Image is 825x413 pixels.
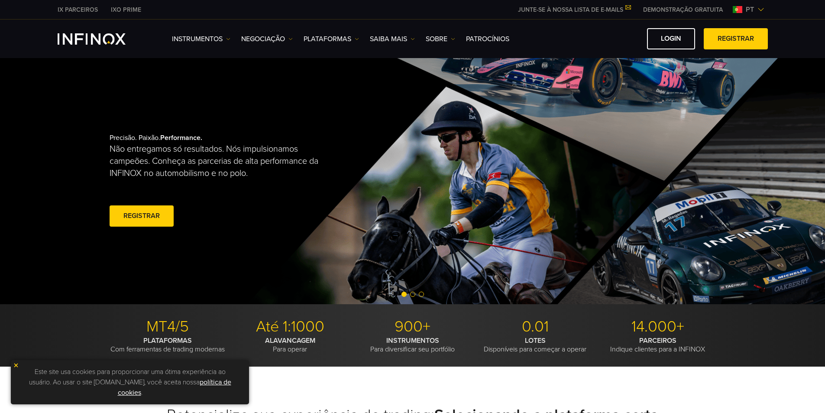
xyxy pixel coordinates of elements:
p: 14.000+ [600,317,716,336]
a: PLATAFORMAS [304,34,359,44]
a: INFINOX [104,5,148,14]
span: pt [742,4,757,15]
p: Indique clientes para a INFINOX [600,336,716,354]
a: INFINOX MENU [637,5,729,14]
a: Patrocínios [466,34,509,44]
a: JUNTE-SE À NOSSA LISTA DE E-MAILS [511,6,637,13]
a: Registrar [704,28,768,49]
a: NEGOCIAÇÃO [241,34,293,44]
p: Até 1:1000 [232,317,348,336]
span: Go to slide 1 [401,292,407,297]
p: MT4/5 [110,317,226,336]
a: Registrar [110,205,174,227]
p: Para diversificar seu portfólio [355,336,471,354]
img: yellow close icon [13,362,19,368]
p: Disponíveis para começar a operar [477,336,593,354]
span: Go to slide 3 [419,292,424,297]
a: INFINOX [51,5,104,14]
p: Este site usa cookies para proporcionar uma ótima experiência ao usuário. Ao usar o site [DOMAIN_... [15,364,245,400]
div: Precisão. Paixão. [110,120,382,243]
a: Saiba mais [370,34,415,44]
strong: INSTRUMENTOS [386,336,439,345]
strong: PLATAFORMAS [143,336,192,345]
p: Com ferramentas de trading modernas [110,336,226,354]
span: Go to slide 2 [410,292,415,297]
p: Não entregamos só resultados. Nós impulsionamos campeões. Conheça as parcerias de alta performanc... [110,143,328,179]
p: 900+ [355,317,471,336]
a: SOBRE [426,34,455,44]
p: Para operar [232,336,348,354]
a: Instrumentos [172,34,230,44]
strong: PARCEIROS [639,336,676,345]
p: 0.01 [477,317,593,336]
a: Login [647,28,695,49]
strong: Performance. [160,133,202,142]
strong: ALAVANCAGEM [265,336,315,345]
a: INFINOX Logo [58,33,146,45]
strong: LOTES [525,336,546,345]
